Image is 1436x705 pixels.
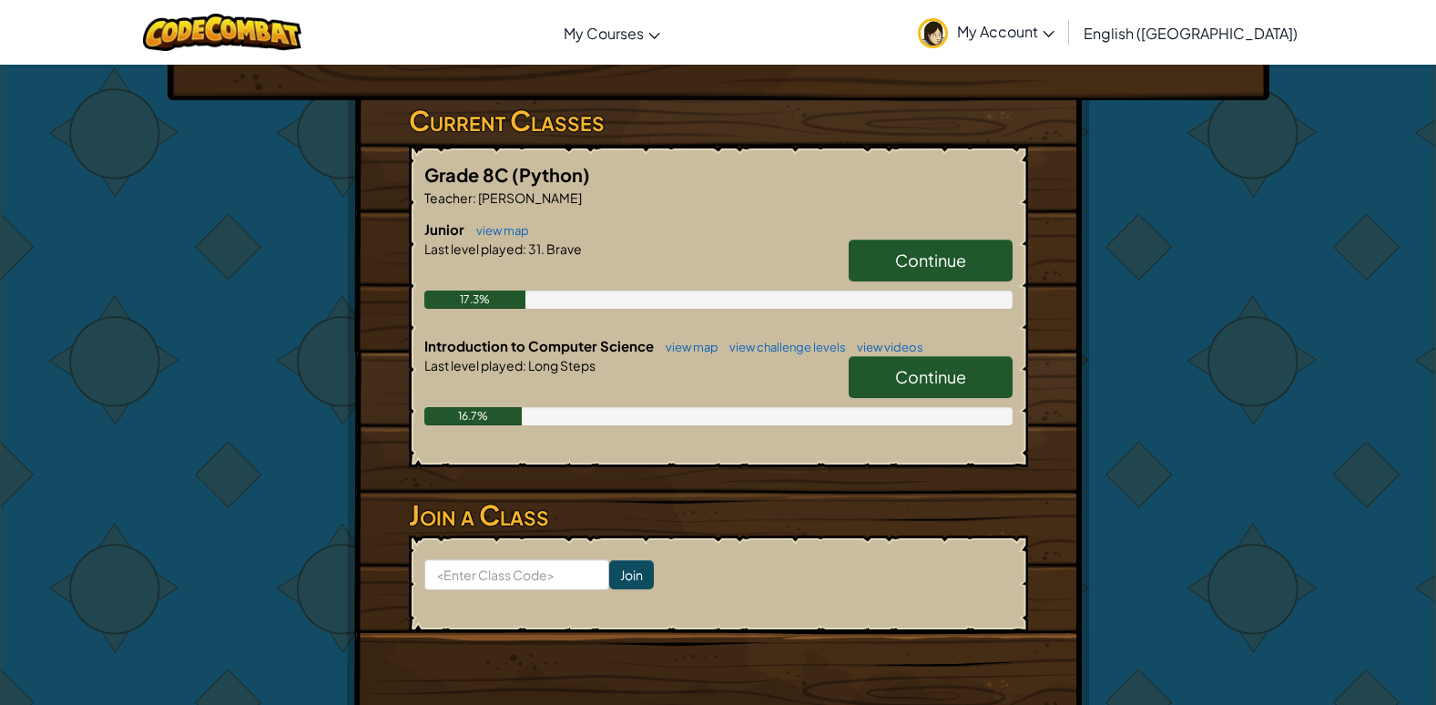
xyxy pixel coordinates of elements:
[526,357,596,373] span: Long Steps
[424,337,657,354] span: Introduction to Computer Science
[657,340,718,354] a: view map
[143,14,302,51] img: CodeCombat logo
[424,357,523,373] span: Last level played
[1084,24,1298,43] span: English ([GEOGRAPHIC_DATA])
[409,100,1028,141] h3: Current Classes
[523,357,526,373] span: :
[424,407,523,425] div: 16.7%
[424,163,512,186] span: Grade 8C
[848,340,923,354] a: view videos
[957,22,1054,41] span: My Account
[467,223,529,238] a: view map
[523,240,526,257] span: :
[424,220,467,238] span: Junior
[895,250,966,271] span: Continue
[895,366,966,387] span: Continue
[564,24,644,43] span: My Courses
[424,291,526,309] div: 17.3%
[609,560,654,589] input: Join
[918,18,948,48] img: avatar
[909,4,1064,61] a: My Account
[473,189,476,206] span: :
[424,189,473,206] span: Teacher
[720,340,846,354] a: view challenge levels
[409,495,1028,536] h3: Join a Class
[476,189,582,206] span: [PERSON_NAME]
[424,559,609,590] input: <Enter Class Code>
[545,240,582,257] span: Brave
[512,163,590,186] span: (Python)
[555,8,669,57] a: My Courses
[1074,8,1307,57] a: English ([GEOGRAPHIC_DATA])
[526,240,545,257] span: 31.
[424,240,523,257] span: Last level played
